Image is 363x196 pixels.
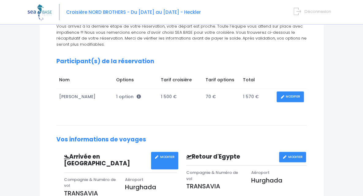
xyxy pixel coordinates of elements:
[251,170,270,175] span: Aéroport
[158,88,203,105] td: 1 500 €
[59,153,151,167] h3: Arrivée en [GEOGRAPHIC_DATA]
[186,182,242,191] p: TRANSAVIA
[56,58,307,65] h2: Participant(s) de la réservation
[186,170,238,182] span: Compagnie & Numéro de vol
[277,91,304,102] a: MODIFIER
[158,74,203,88] td: Tarif croisière
[151,152,178,169] a: MODIFIER
[66,9,201,15] span: Croisière NORD BROTHERS - Du [DATE] au [DATE] - Heckler
[251,176,307,185] p: Hurghada
[56,136,307,143] h2: Vos informations de voyages
[202,74,240,88] td: Tarif options
[240,88,274,105] td: 1 570 €
[56,74,113,88] td: Nom
[116,94,141,100] span: 1 option
[240,74,274,88] td: Total
[64,177,116,189] span: Compagnie & Numéro de vol
[56,23,307,47] span: Vous arrivez à la dernière étape de votre réservation, votre départ est proche. Toute l’équipe vo...
[56,88,113,105] td: [PERSON_NAME]
[304,9,331,14] span: Déconnexion
[202,88,240,105] td: 70 €
[182,153,279,160] h3: Retour d'Egypte
[113,74,157,88] td: Options
[125,177,143,183] span: Aéroport
[125,183,177,192] p: Hurghada
[279,152,306,163] a: MODIFIER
